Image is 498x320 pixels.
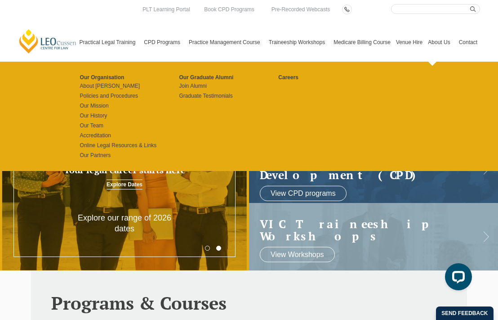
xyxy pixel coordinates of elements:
[202,5,256,14] a: Book CPD Programs
[75,213,174,234] p: Explore our range of 2026 dates
[80,152,173,159] a: Our Partners
[77,23,142,62] a: Practical Legal Training
[80,112,173,119] a: Our History
[179,74,272,81] a: Our Graduate Alumni
[269,5,333,14] a: Pre-Recorded Webcasts
[186,23,266,62] a: Practice Management Course
[425,23,456,62] a: About Us
[51,293,447,313] h2: Programs & Courses
[80,74,173,81] a: Our Organisation
[80,142,173,149] a: Online Legal Resources & Links
[260,217,473,242] a: VIC Traineeship Workshops
[266,23,331,62] a: Traineeship Workshops
[18,28,78,54] a: [PERSON_NAME] Centre for Law
[260,144,473,181] h2: Continuing Professional Development (CPD)
[140,5,192,14] a: PLT Learning Portal
[260,186,347,201] a: View CPD programs
[456,23,480,62] a: Contact
[50,165,199,175] h3: Your legal career starts here
[107,180,142,189] a: Explore Dates
[179,82,272,90] a: Join Alumni
[260,247,335,262] a: View Workshops
[141,23,186,62] a: CPD Programs
[80,132,173,139] a: Accreditation
[393,23,425,62] a: Venue Hire
[216,246,221,251] button: 2
[80,102,173,109] a: Our Mission
[205,246,210,251] button: 1
[260,144,473,181] a: Continuing ProfessionalDevelopment (CPD)
[80,92,173,99] a: Policies and Procedures
[278,74,371,81] a: Careers
[179,92,272,99] a: Graduate Testimonials
[80,122,173,129] a: Our Team
[331,23,393,62] a: Medicare Billing Course
[80,82,173,90] a: About [PERSON_NAME]
[438,260,476,297] iframe: LiveChat chat widget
